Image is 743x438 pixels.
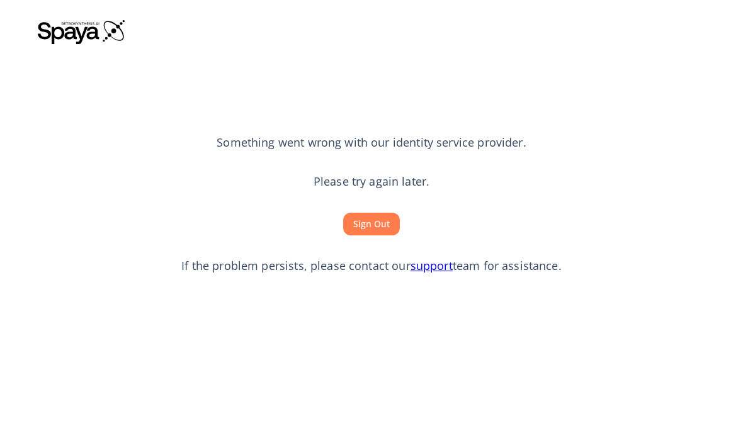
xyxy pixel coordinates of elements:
img: Spaya logo [38,19,126,44]
p: Please try again later. [314,174,429,190]
button: Sign Out [343,213,400,236]
p: Something went wrong with our identity service provider. [217,135,526,151]
p: If the problem persists, please contact our team for assistance. [181,258,562,274]
a: support [411,258,453,273]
